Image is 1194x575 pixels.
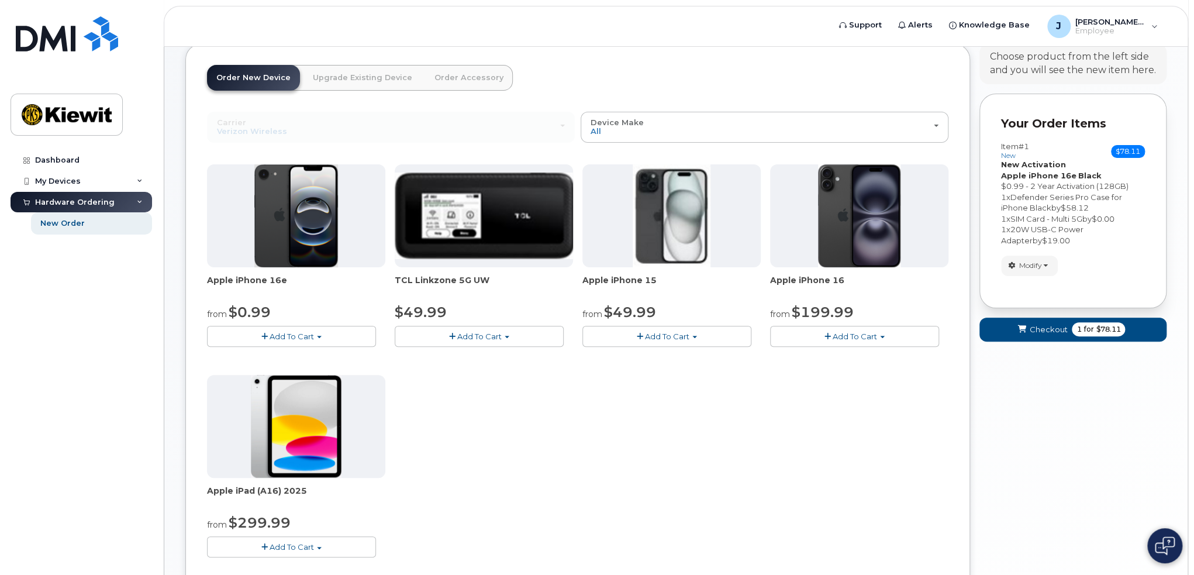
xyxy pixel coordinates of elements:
button: Checkout 1 for $78.11 [979,318,1167,342]
button: Add To Cart [207,326,376,346]
button: Modify [1001,256,1058,276]
span: Employee [1075,26,1145,36]
span: $0.99 [229,304,271,321]
span: $78.11 [1096,324,1120,335]
span: Support [849,19,882,31]
span: 1 [1001,192,1006,202]
small: from [207,519,227,530]
span: All [591,126,601,136]
span: for [1081,324,1096,335]
button: Add To Cart [770,326,939,346]
span: 1 [1001,225,1006,234]
div: x by [1001,192,1145,214]
span: Add To Cart [833,332,877,341]
div: TCL Linkzone 5G UW [395,274,573,298]
span: Device Make [591,118,644,127]
div: x by [1001,224,1145,246]
div: Apple iPhone 16 [770,274,948,298]
div: Apple iPhone 15 [582,274,761,298]
button: Device Make All [581,112,948,142]
div: Apple iPad (A16) 2025 [207,485,385,508]
a: Knowledge Base [941,13,1038,37]
small: from [582,309,602,319]
div: $0.99 - 2 Year Activation (128GB) [1001,181,1145,192]
img: iphone16e.png [254,164,339,267]
span: J [1056,19,1061,33]
div: Choose product from the left side and you will see the new item here. [990,50,1156,77]
span: $199.99 [792,304,854,321]
small: from [770,309,790,319]
button: Add To Cart [207,536,376,557]
a: Alerts [890,13,941,37]
span: $49.99 [395,304,447,321]
span: SIM Card - Multi 5G [1010,214,1082,223]
span: Add To Cart [270,542,314,552]
span: 1 [1076,324,1081,335]
button: Add To Cart [395,326,564,346]
span: $19.00 [1042,236,1070,245]
span: Add To Cart [645,332,689,341]
img: iphone15.jpg [633,164,710,267]
span: 1 [1001,214,1006,223]
img: ipad_11.png [251,375,341,478]
strong: Apple iPhone 16e [1001,171,1076,180]
span: Modify [1019,260,1042,271]
a: Upgrade Existing Device [303,65,422,91]
img: Open chat [1155,536,1175,555]
span: Knowledge Base [959,19,1030,31]
span: 20W USB-C Power Adapter [1001,225,1083,245]
span: $0.00 [1092,214,1114,223]
strong: New Activation [1001,160,1066,169]
strong: Black [1078,171,1102,180]
span: Checkout [1029,324,1067,335]
a: Order Accessory [425,65,513,91]
span: [PERSON_NAME].[PERSON_NAME] [1075,17,1145,26]
div: Jacob.Molacek [1039,15,1166,38]
span: $49.99 [604,304,656,321]
span: Alerts [908,19,933,31]
div: x by [1001,214,1145,225]
img: iphone_16_plus.png [818,164,900,267]
span: Add To Cart [270,332,314,341]
h3: Item [1001,142,1029,159]
small: new [1001,152,1016,160]
span: $58.12 [1061,203,1089,212]
img: linkzone5g.png [395,173,573,259]
a: Order New Device [207,65,300,91]
span: Add To Cart [457,332,502,341]
small: from [207,309,227,319]
button: Add To Cart [582,326,751,346]
span: $78.11 [1111,145,1145,158]
div: Apple iPhone 16e [207,274,385,298]
span: #1 [1019,142,1029,151]
p: Your Order Items [1001,115,1145,132]
span: Defender Series Pro Case for iPhone Black [1001,192,1122,213]
a: Support [831,13,890,37]
span: $299.99 [229,514,291,531]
